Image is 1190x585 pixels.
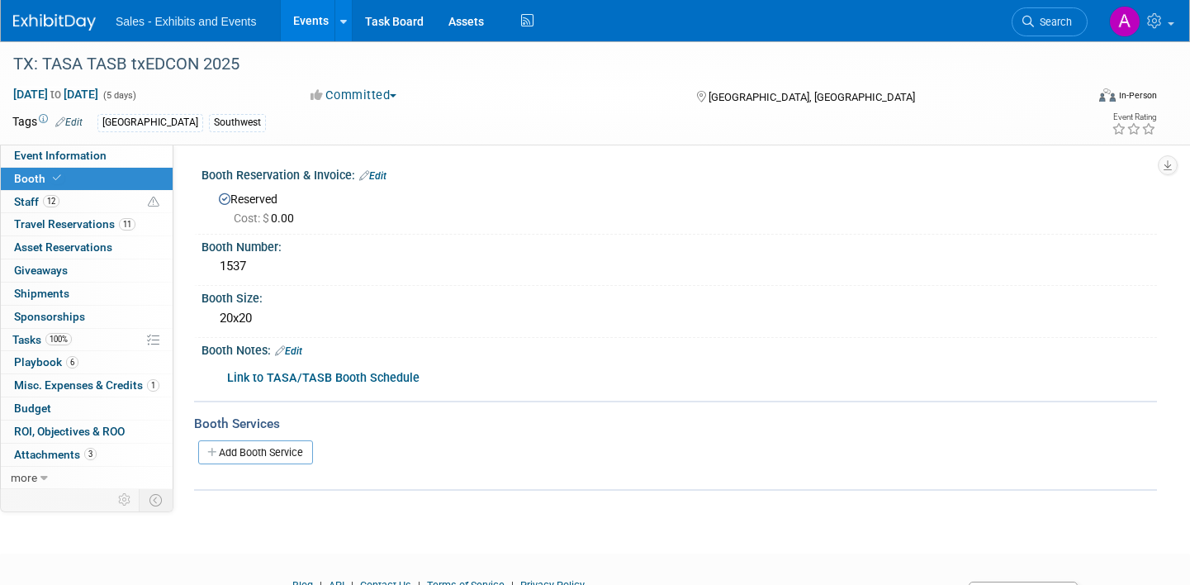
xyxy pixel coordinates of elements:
[116,15,256,28] span: Sales - Exhibits and Events
[201,286,1157,307] div: Booth Size:
[14,425,125,438] span: ROI, Objectives & ROO
[305,87,403,104] button: Committed
[1118,89,1157,102] div: In-Person
[14,378,159,392] span: Misc. Expenses & Credits
[209,114,266,131] div: Southwest
[1,213,173,235] a: Travel Reservations11
[48,88,64,101] span: to
[1,191,173,213] a: Staff12
[14,287,69,300] span: Shipments
[1109,6,1140,37] img: Alexandra Horne
[214,306,1145,331] div: 20x20
[1,329,173,351] a: Tasks100%
[111,489,140,511] td: Personalize Event Tab Strip
[13,14,96,31] img: ExhibitDay
[140,489,173,511] td: Toggle Event Tabs
[53,174,61,183] i: Booth reservation complete
[14,448,97,461] span: Attachments
[1,374,173,397] a: Misc. Expenses & Credits1
[1034,16,1072,28] span: Search
[1,306,173,328] a: Sponsorships
[14,355,78,369] span: Playbook
[194,415,1157,433] div: Booth Services
[12,87,99,102] span: [DATE] [DATE]
[7,50,1060,79] div: TX: TASA TASB txEDCON 2025
[234,212,301,225] span: 0.00
[14,240,112,254] span: Asset Reservations
[1,444,173,466] a: Attachments3
[1012,7,1088,36] a: Search
[201,338,1157,359] div: Booth Notes:
[227,371,420,385] a: Link to TASA/TASB Booth Schedule
[275,345,302,357] a: Edit
[14,402,51,415] span: Budget
[148,195,159,210] span: Potential Scheduling Conflict -- at least one attendee is tagged in another overlapping event.
[66,356,78,369] span: 6
[119,218,135,231] span: 11
[1,467,173,489] a: more
[11,471,37,484] span: more
[14,149,107,162] span: Event Information
[987,86,1157,111] div: Event Format
[1,283,173,305] a: Shipments
[1,421,173,443] a: ROI, Objectives & ROO
[234,212,271,225] span: Cost: $
[1,145,173,167] a: Event Information
[201,235,1157,255] div: Booth Number:
[214,187,1145,226] div: Reserved
[14,264,68,277] span: Giveaways
[55,117,83,128] a: Edit
[1,259,173,282] a: Giveaways
[359,170,386,182] a: Edit
[102,90,136,101] span: (5 days)
[709,91,915,103] span: [GEOGRAPHIC_DATA], [GEOGRAPHIC_DATA]
[198,440,313,464] a: Add Booth Service
[14,310,85,323] span: Sponsorships
[43,195,59,207] span: 12
[84,448,97,460] span: 3
[14,195,59,208] span: Staff
[12,113,83,132] td: Tags
[201,163,1157,184] div: Booth Reservation & Invoice:
[1,236,173,259] a: Asset Reservations
[45,333,72,345] span: 100%
[97,114,203,131] div: [GEOGRAPHIC_DATA]
[1,351,173,373] a: Playbook6
[1,168,173,190] a: Booth
[1099,88,1116,102] img: Format-Inperson.png
[147,379,159,392] span: 1
[14,217,135,231] span: Travel Reservations
[1,397,173,420] a: Budget
[12,333,72,346] span: Tasks
[1112,113,1156,121] div: Event Rating
[14,172,64,185] span: Booth
[214,254,1145,279] div: 1537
